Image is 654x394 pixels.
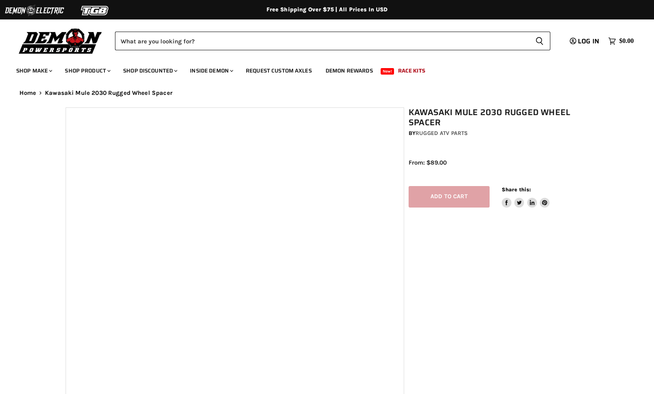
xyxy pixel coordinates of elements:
[115,32,529,50] input: Search
[16,26,105,55] img: Demon Powersports
[392,62,431,79] a: Race Kits
[566,38,604,45] a: Log in
[4,3,65,18] img: Demon Electric Logo 2
[415,130,468,137] a: Rugged ATV Parts
[10,59,632,79] ul: Main menu
[578,36,599,46] span: Log in
[45,90,173,96] span: Kawasaki Mule 2030 Rugged Wheel Spacer
[3,6,651,13] div: Free Shipping Over $75 | All Prices In USD
[409,107,593,128] h1: Kawasaki Mule 2030 Rugged Wheel Spacer
[115,32,550,50] form: Product
[502,186,531,193] span: Share this:
[604,35,638,47] a: $0.00
[19,90,36,96] a: Home
[502,186,550,208] aside: Share this:
[117,62,182,79] a: Shop Discounted
[619,37,634,45] span: $0.00
[10,62,57,79] a: Shop Make
[3,90,651,96] nav: Breadcrumbs
[59,62,115,79] a: Shop Product
[409,159,447,166] span: From: $89.00
[320,62,379,79] a: Demon Rewards
[184,62,238,79] a: Inside Demon
[240,62,318,79] a: Request Custom Axles
[65,3,126,18] img: TGB Logo 2
[381,68,394,75] span: New!
[409,129,593,138] div: by
[529,32,550,50] button: Search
